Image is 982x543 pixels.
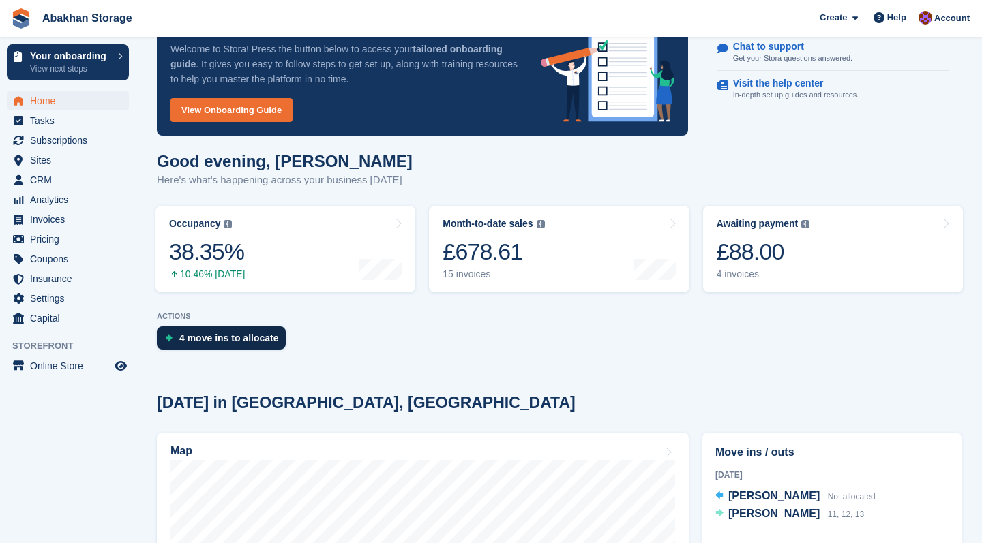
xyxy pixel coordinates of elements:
[919,11,932,25] img: William Abakhan
[429,206,689,292] a: Month-to-date sales £678.61 15 invoices
[7,151,129,170] a: menu
[12,339,136,353] span: Storefront
[30,151,112,170] span: Sites
[165,334,173,342] img: move_ins_to_allocate_icon-fdf77a2bb77ea45bf5b3d319d69a93e2d87916cf1d5bf7949dd705db3b84f3ca.svg
[30,289,112,308] span: Settings
[169,238,245,266] div: 38.35%
[715,444,949,461] h2: Move ins / outs
[30,63,111,75] p: View next steps
[37,7,138,29] a: Abakhan Storage
[728,490,820,501] span: [PERSON_NAME]
[170,445,192,457] h2: Map
[7,91,129,110] a: menu
[934,12,970,25] span: Account
[30,269,112,288] span: Insurance
[717,238,810,266] div: £88.00
[7,170,129,189] a: menu
[11,8,31,29] img: stora-icon-8386f47178a22dfd0bd8f6a31ec36ba5ce8667c1dd55bd0f319d3a0aa187defe.svg
[717,34,949,72] a: Chat to support Get your Stora questions answered.
[7,309,129,328] a: menu
[733,52,852,64] p: Get your Stora questions answered.
[717,218,799,230] div: Awaiting payment
[715,506,864,523] a: [PERSON_NAME] 11, 12, 13
[169,218,220,230] div: Occupancy
[7,289,129,308] a: menu
[30,170,112,189] span: CRM
[157,312,962,321] p: ACTIONS
[224,220,232,228] img: icon-info-grey-7440780725fd019a000dd9b08b2336e03edf1995a4989e88bcd33f0948082b44.svg
[179,332,279,343] div: 4 move ins to allocate
[7,249,129,268] a: menu
[30,111,112,130] span: Tasks
[157,152,413,170] h1: Good evening, [PERSON_NAME]
[30,249,112,268] span: Coupons
[30,210,112,229] span: Invoices
[717,71,949,108] a: Visit the help center In-depth set up guides and resources.
[733,41,842,52] p: Chat to support
[169,268,245,280] div: 10.46% [DATE]
[820,11,847,25] span: Create
[7,210,129,229] a: menu
[113,358,129,374] a: Preview store
[7,356,129,375] a: menu
[30,131,112,150] span: Subscriptions
[7,131,129,150] a: menu
[537,220,545,228] img: icon-info-grey-7440780725fd019a000dd9b08b2336e03edf1995a4989e88bcd33f0948082b44.svg
[443,238,544,266] div: £678.61
[7,269,129,288] a: menu
[170,98,293,122] a: View Onboarding Guide
[733,78,848,89] p: Visit the help center
[30,91,112,110] span: Home
[170,42,519,87] p: Welcome to Stora! Press the button below to access your . It gives you easy to follow steps to ge...
[157,326,293,356] a: 4 move ins to allocate
[715,488,876,506] a: [PERSON_NAME] Not allocated
[157,394,576,412] h2: [DATE] in [GEOGRAPHIC_DATA], [GEOGRAPHIC_DATA]
[30,309,112,328] span: Capital
[728,508,820,519] span: [PERSON_NAME]
[733,89,859,101] p: In-depth set up guides and resources.
[30,230,112,249] span: Pricing
[30,51,111,61] p: Your onboarding
[7,230,129,249] a: menu
[7,190,129,209] a: menu
[30,356,112,375] span: Online Store
[828,492,876,501] span: Not allocated
[157,172,413,188] p: Here's what's happening across your business [DATE]
[801,220,809,228] img: icon-info-grey-7440780725fd019a000dd9b08b2336e03edf1995a4989e88bcd33f0948082b44.svg
[7,44,129,80] a: Your onboarding View next steps
[7,111,129,130] a: menu
[30,190,112,209] span: Analytics
[887,11,906,25] span: Help
[541,20,674,122] img: onboarding-info-6c161a55d2c0e0a8cae90662b2fe09162a5109e8cc188191df67fb4f79e88e88.svg
[715,469,949,481] div: [DATE]
[443,268,544,280] div: 15 invoices
[717,268,810,280] div: 4 invoices
[443,218,533,230] div: Month-to-date sales
[155,206,415,292] a: Occupancy 38.35% 10.46% [DATE]
[828,510,864,519] span: 11, 12, 13
[703,206,963,292] a: Awaiting payment £88.00 4 invoices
